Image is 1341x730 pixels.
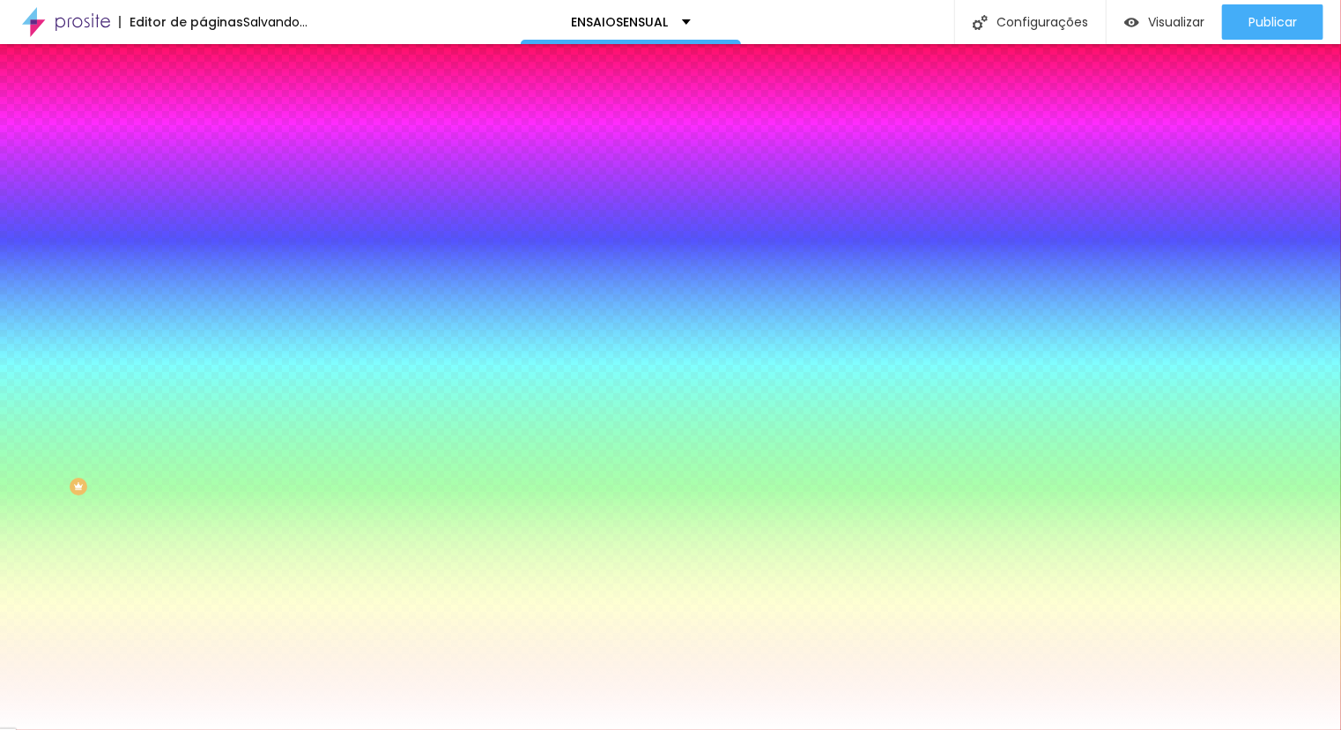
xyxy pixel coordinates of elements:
[572,16,669,28] p: ENSAIOSENSUAL
[1124,15,1139,30] img: view-1.svg
[1107,4,1222,40] button: Visualizar
[1248,15,1297,29] span: Publicar
[973,15,988,30] img: Icone
[119,16,243,28] div: Editor de páginas
[1148,15,1204,29] span: Visualizar
[1222,4,1323,40] button: Publicar
[243,16,307,28] div: Salvando...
